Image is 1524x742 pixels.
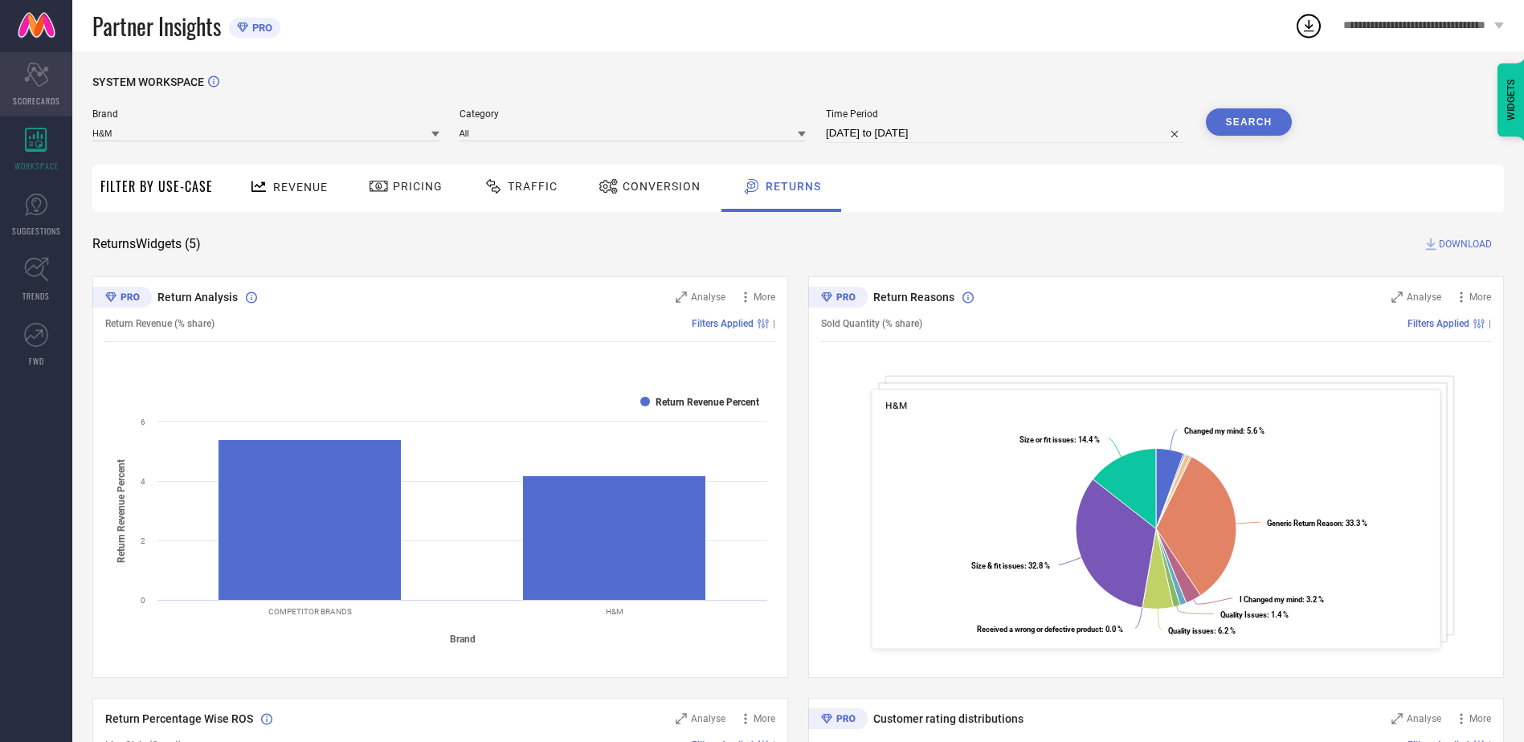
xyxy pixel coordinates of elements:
[1019,435,1074,444] tspan: Size or fit issues
[1489,318,1491,329] span: |
[606,607,623,616] text: H&M
[1391,291,1403,303] svg: Zoom
[105,712,253,725] span: Return Percentage Wise ROS
[1206,108,1293,136] button: Search
[754,291,775,303] span: More
[393,180,443,193] span: Pricing
[268,607,352,616] text: COMPETITOR BRANDS
[1439,236,1492,252] span: DOWNLOAD
[692,318,754,329] span: Filters Applied
[821,318,922,329] span: Sold Quantity (% share)
[1168,626,1236,635] text: : 6.2 %
[157,291,238,304] span: Return Analysis
[92,236,201,252] span: Returns Widgets ( 5 )
[676,713,687,724] svg: Zoom
[826,124,1186,143] input: Select time period
[105,318,215,329] span: Return Revenue (% share)
[141,596,145,605] text: 0
[1294,11,1323,40] div: Open download list
[12,225,61,237] span: SUGGESTIONS
[754,713,775,724] span: More
[508,180,558,193] span: Traffic
[1267,519,1367,528] text: : 33.3 %
[971,561,1050,570] text: : 32.8 %
[873,291,954,304] span: Return Reasons
[1019,435,1100,444] text: : 14.4 %
[29,355,44,367] span: FWD
[971,561,1024,570] tspan: Size & fit issues
[1184,426,1265,435] text: : 5.6 %
[1407,291,1441,303] span: Analyse
[92,75,204,88] span: SYSTEM WORKSPACE
[691,291,725,303] span: Analyse
[1240,595,1324,604] text: : 3.2 %
[1408,318,1469,329] span: Filters Applied
[1184,426,1243,435] tspan: Changed my mind
[1240,595,1302,604] tspan: I Changed my mind
[1267,519,1342,528] tspan: Generic Return Reason
[808,287,868,311] div: Premium
[773,318,775,329] span: |
[1220,610,1267,619] tspan: Quality Issues
[676,291,687,303] svg: Zoom
[1469,713,1491,724] span: More
[22,290,50,302] span: TRENDS
[808,708,868,732] div: Premium
[977,625,1123,634] text: : 0.0 %
[13,95,60,107] span: SCORECARDS
[92,108,439,120] span: Brand
[656,397,759,408] text: Return Revenue Percent
[100,177,213,196] span: Filter By Use-Case
[691,713,725,724] span: Analyse
[273,181,328,194] span: Revenue
[248,22,272,34] span: PRO
[92,287,152,311] div: Premium
[623,180,701,193] span: Conversion
[1407,713,1441,724] span: Analyse
[1168,626,1214,635] tspan: Quality issues
[1391,713,1403,724] svg: Zoom
[141,418,145,426] text: 6
[885,400,906,411] span: H&M
[873,712,1023,725] span: Customer rating distributions
[1469,291,1491,303] span: More
[116,459,127,562] tspan: Return Revenue Percent
[977,625,1101,634] tspan: Received a wrong or defective product
[14,160,59,172] span: WORKSPACE
[460,108,807,120] span: Category
[826,108,1186,120] span: Time Period
[141,477,145,486] text: 4
[141,536,145,545] text: 2
[450,634,476,645] tspan: Brand
[766,180,821,193] span: Returns
[92,10,221,43] span: Partner Insights
[1220,610,1289,619] text: : 1.4 %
